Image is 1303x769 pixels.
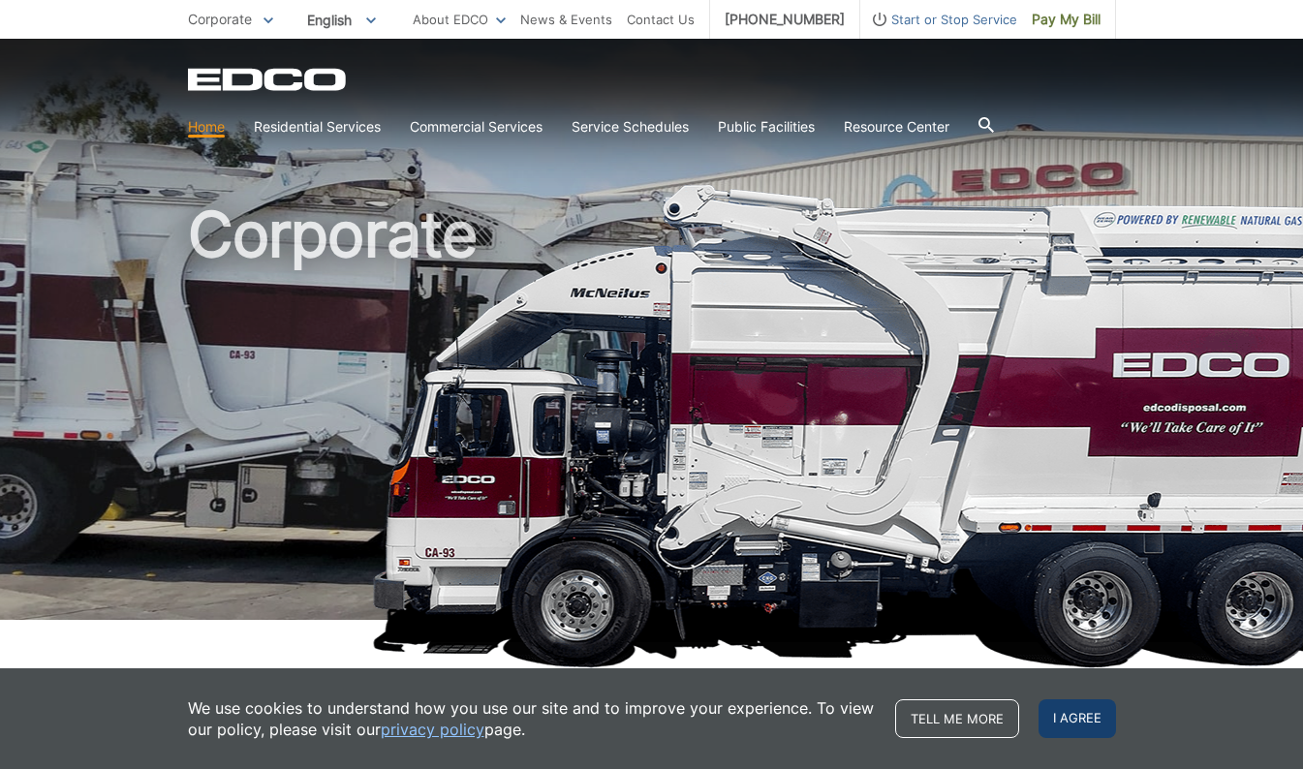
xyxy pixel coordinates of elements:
[627,9,695,30] a: Contact Us
[410,116,543,138] a: Commercial Services
[188,11,252,27] span: Corporate
[520,9,612,30] a: News & Events
[254,116,381,138] a: Residential Services
[413,9,506,30] a: About EDCO
[188,697,876,740] p: We use cookies to understand how you use our site and to improve your experience. To view our pol...
[188,203,1116,629] h1: Corporate
[188,116,225,138] a: Home
[293,4,390,36] span: English
[844,116,949,138] a: Resource Center
[718,116,815,138] a: Public Facilities
[188,68,349,91] a: EDCD logo. Return to the homepage.
[381,719,484,740] a: privacy policy
[895,699,1019,738] a: Tell me more
[572,116,689,138] a: Service Schedules
[1039,699,1116,738] span: I agree
[1032,9,1101,30] span: Pay My Bill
